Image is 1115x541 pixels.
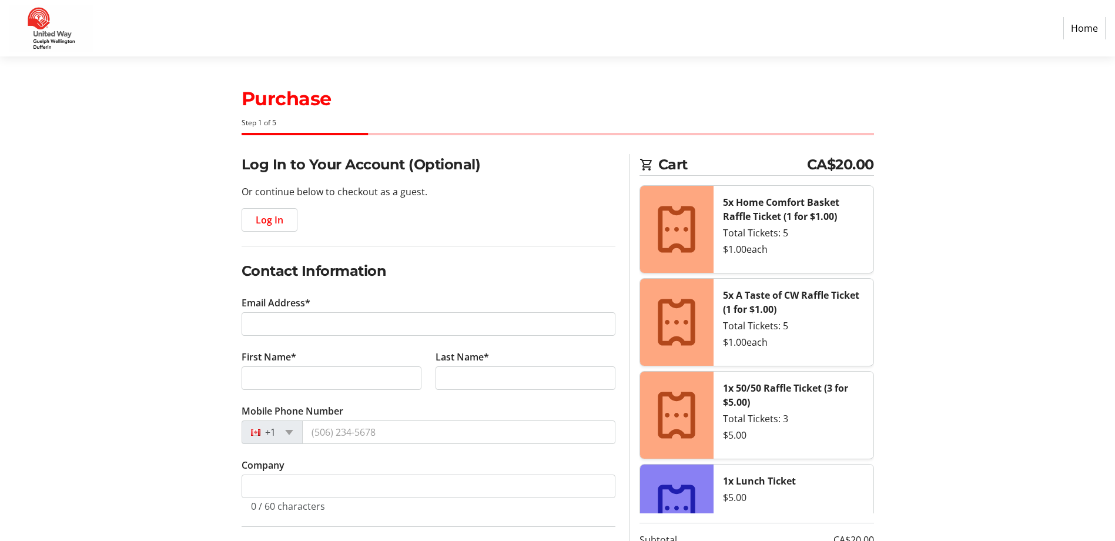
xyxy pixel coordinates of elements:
div: $5.00 [723,490,864,505]
strong: 1x Lunch Ticket [723,475,796,487]
img: United Way Guelph Wellington Dufferin's Logo [9,5,93,52]
div: Total Tickets: 3 [723,412,864,426]
span: CA$20.00 [807,154,874,175]
div: $1.00 each [723,335,864,349]
label: Last Name* [436,350,489,364]
p: Or continue below to checkout as a guest. [242,185,615,199]
label: Mobile Phone Number [242,404,343,418]
h1: Purchase [242,85,874,113]
div: $5.00 [723,428,864,442]
div: $1.00 each [723,242,864,256]
label: First Name* [242,350,296,364]
label: Email Address* [242,296,310,310]
input: (506) 234-5678 [302,420,615,444]
strong: 5x Home Comfort Basket Raffle Ticket (1 for $1.00) [723,196,839,223]
div: Total Tickets: 5 [723,226,864,240]
span: Cart [658,154,807,175]
label: Company [242,458,284,472]
tr-character-limit: 0 / 60 characters [251,500,325,513]
div: Total Tickets: 5 [723,319,864,333]
div: Step 1 of 5 [242,118,874,128]
a: Home [1063,17,1106,39]
h2: Contact Information [242,261,615,282]
span: Log In [256,213,283,227]
strong: 5x A Taste of CW Raffle Ticket (1 for $1.00) [723,289,859,316]
strong: 1x 50/50 Raffle Ticket (3 for $5.00) [723,382,848,409]
h2: Log In to Your Account (Optional) [242,154,615,175]
button: Log In [242,208,297,232]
